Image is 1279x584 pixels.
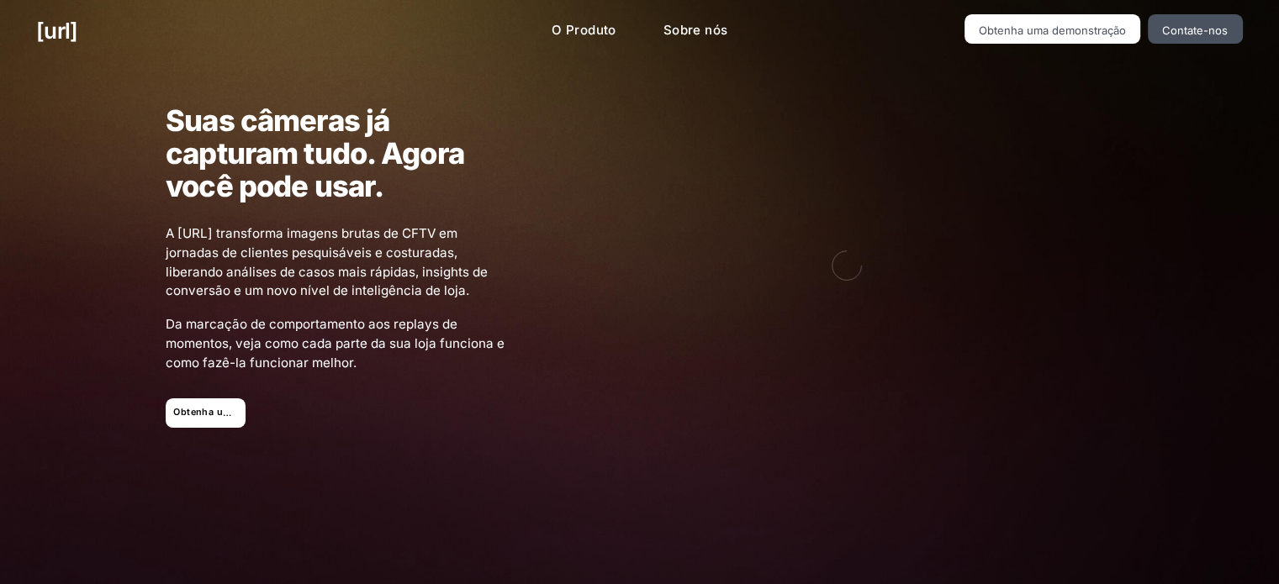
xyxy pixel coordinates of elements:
[1162,24,1228,37] font: Contate-nos
[166,103,464,203] font: Suas câmeras já capturam tudo. Agora você pode usar.
[36,18,77,44] font: [URL]
[965,14,1141,44] a: Obtenha uma demonstração
[36,14,77,47] a: [URL]
[538,14,630,47] a: O Produto
[166,225,488,298] font: A [URL] transforma imagens brutas de CFTV em jornadas de clientes pesquisáveis ​​e costuradas, li...
[166,316,505,371] font: Da marcação de comportamento aos replays de momentos, veja como cada parte da sua loja funciona e...
[173,407,308,418] font: Obtenha uma demonstração
[979,24,1126,37] font: Obtenha uma demonstração
[650,14,742,47] a: Sobre nós
[1148,14,1243,44] a: Contate-nos
[552,22,616,38] font: O Produto
[166,398,246,428] a: Obtenha uma demonstração
[663,22,728,38] font: Sobre nós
